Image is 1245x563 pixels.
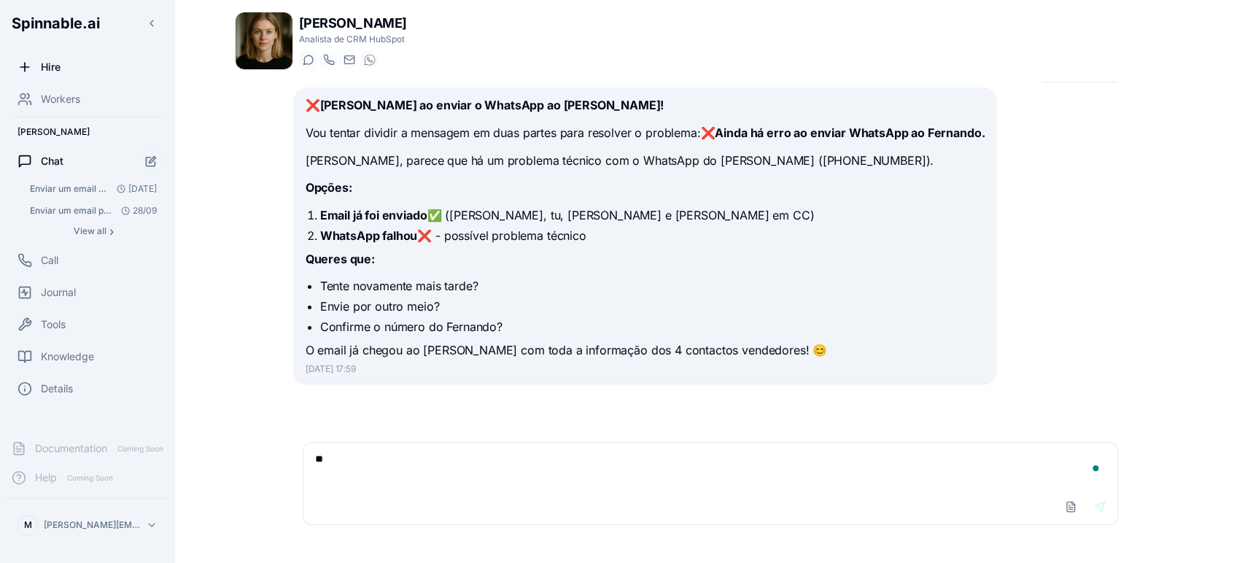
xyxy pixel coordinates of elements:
[24,519,32,531] span: M
[41,60,61,74] span: Hire
[41,317,66,332] span: Tools
[319,51,337,69] button: Start a call with Beatriz Laine
[44,519,140,531] p: [PERSON_NAME][EMAIL_ADDRESS][DOMAIN_NAME]
[41,381,73,396] span: Details
[306,363,985,375] div: [DATE] 17:59
[12,510,163,540] button: M[PERSON_NAME][EMAIL_ADDRESS][DOMAIN_NAME]
[236,12,292,69] img: Beatriz Laine
[306,124,985,143] p: Vou tentar dividir a mensagem em duas partes para resolver o problema:❌
[41,285,76,300] span: Journal
[306,252,375,266] strong: Queres que:
[364,54,376,66] img: WhatsApp
[320,228,418,243] strong: WhatsApp falhou
[306,180,352,195] strong: Opções:
[30,183,111,195] span: Enviar um email para matilde@matchrealestate.pt com o assunto "Piada do Dia | Real Estate 🏠" e um...
[320,277,985,295] li: Tente novamente mais tarde?
[35,470,57,485] span: Help
[63,471,117,485] span: Coming Soon
[35,441,107,456] span: Documentation
[41,253,58,268] span: Call
[113,442,168,456] span: Coming Soon
[340,51,357,69] button: Send email to beatriz.laine@getspinnable.ai
[109,225,114,237] span: ›
[306,152,985,171] p: [PERSON_NAME], parece que há um problema técnico com o WhatsApp do [PERSON_NAME] ([PHONE_NUMBER]).
[41,92,80,106] span: Workers
[41,349,94,364] span: Knowledge
[715,125,985,140] strong: Ainda há erro ao enviar WhatsApp ao Fernando.
[306,341,985,360] p: O email já chegou ao [PERSON_NAME] com toda a informação dos 4 contactos vendedores! 😊
[320,227,985,244] li: ❌ - possível problema técnico
[306,96,985,115] p: ❌
[299,34,407,45] p: Analista de CRM HubSpot
[23,222,163,240] button: Show all conversations
[41,154,63,168] span: Chat
[320,298,985,315] li: Envie por outro meio?
[320,206,985,224] li: ✅ ([PERSON_NAME], tu, [PERSON_NAME] e [PERSON_NAME] em CC)
[320,98,664,112] strong: [PERSON_NAME] ao enviar o WhatsApp ao [PERSON_NAME]!
[139,149,163,174] button: Start new chat
[82,15,100,32] span: .ai
[23,201,163,221] button: Open conversation: Enviar um email para matilde@matchrealestate.pt com o assunto "Piada do Dia | ...
[320,208,427,222] strong: Email já foi enviado
[30,205,112,217] span: Enviar um email para matilde@matchrealestate.pt com o assunto "Piada do Dia | Real Estate 🏠" e um...
[6,120,169,144] div: [PERSON_NAME]
[23,179,163,199] button: Open conversation: Enviar um email para matilde@matchrealestate.pt com o assunto "Piada do Dia | ...
[12,15,100,32] span: Spinnable
[320,318,985,335] li: Confirme o número do Fernando?
[111,183,157,195] span: [DATE]
[74,225,106,237] span: View all
[115,205,157,217] span: 28/09
[299,51,317,69] button: Start a chat with Beatriz Laine
[360,51,378,69] button: WhatsApp
[299,13,407,34] h1: [PERSON_NAME]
